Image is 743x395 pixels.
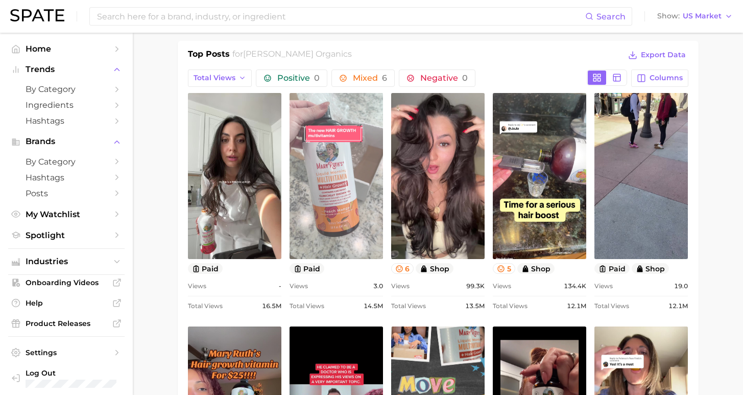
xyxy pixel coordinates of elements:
span: Columns [650,74,683,82]
span: Spotlight [26,230,107,240]
span: Show [657,13,680,19]
span: Total Views [391,300,426,312]
span: US Market [683,13,722,19]
span: Trends [26,65,107,74]
a: Posts [8,185,125,201]
span: Total Views [188,300,223,312]
a: Home [8,41,125,57]
span: Home [26,44,107,54]
span: Hashtags [26,173,107,182]
span: Settings [26,348,107,357]
span: Total Views [290,300,324,312]
button: paid [188,263,223,274]
span: Total Views [493,300,528,312]
span: 0 [462,73,468,83]
span: - [279,280,281,292]
span: Hashtags [26,116,107,126]
h2: for [232,48,352,63]
button: Industries [8,254,125,269]
a: Help [8,295,125,311]
span: by Category [26,84,107,94]
span: 14.5m [364,300,383,312]
span: by Category [26,157,107,167]
button: ShowUS Market [655,10,735,23]
span: Positive [277,74,320,82]
a: Product Releases [8,316,125,331]
a: by Category [8,154,125,170]
span: 12.1m [567,300,586,312]
a: Settings [8,345,125,360]
input: Search here for a brand, industry, or ingredient [96,8,585,25]
span: Help [26,298,107,308]
span: 19.0 [674,280,688,292]
a: Onboarding Videos [8,275,125,290]
a: Spotlight [8,227,125,243]
button: shop [416,263,453,274]
a: Hashtags [8,113,125,129]
button: 5 [493,263,515,274]
a: Log out. Currently logged in with e-mail alyssa@spate.nyc. [8,365,125,391]
span: 12.1m [668,300,688,312]
a: My Watchlist [8,206,125,222]
span: Brands [26,137,107,146]
button: paid [290,263,325,274]
span: Total Views [194,74,235,82]
span: Total Views [594,300,629,312]
a: Hashtags [8,170,125,185]
span: Industries [26,257,107,266]
span: 16.5m [262,300,281,312]
button: shop [632,263,669,274]
span: Views [594,280,613,292]
span: Onboarding Videos [26,278,107,287]
span: Export Data [641,51,686,59]
span: Views [493,280,511,292]
span: Log Out [26,368,116,378]
span: Negative [420,74,468,82]
span: Product Releases [26,319,107,328]
img: SPATE [10,9,64,21]
span: Search [596,12,626,21]
button: Total Views [188,69,252,87]
span: Views [290,280,308,292]
a: Ingredients [8,97,125,113]
span: 134.4k [564,280,586,292]
span: Views [188,280,206,292]
button: Export Data [626,48,688,62]
span: 13.5m [465,300,485,312]
span: Mixed [353,74,387,82]
span: 3.0 [373,280,383,292]
span: Ingredients [26,100,107,110]
button: paid [594,263,630,274]
span: 0 [314,73,320,83]
span: 99.3k [466,280,485,292]
a: by Category [8,81,125,97]
button: Trends [8,62,125,77]
button: shop [517,263,555,274]
button: 6 [391,263,414,274]
span: Posts [26,189,107,198]
span: [PERSON_NAME] organics [243,49,352,59]
span: My Watchlist [26,210,107,219]
h1: Top Posts [188,48,230,63]
span: 6 [382,73,387,83]
span: Views [391,280,410,292]
button: Columns [631,69,688,87]
button: Brands [8,134,125,149]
